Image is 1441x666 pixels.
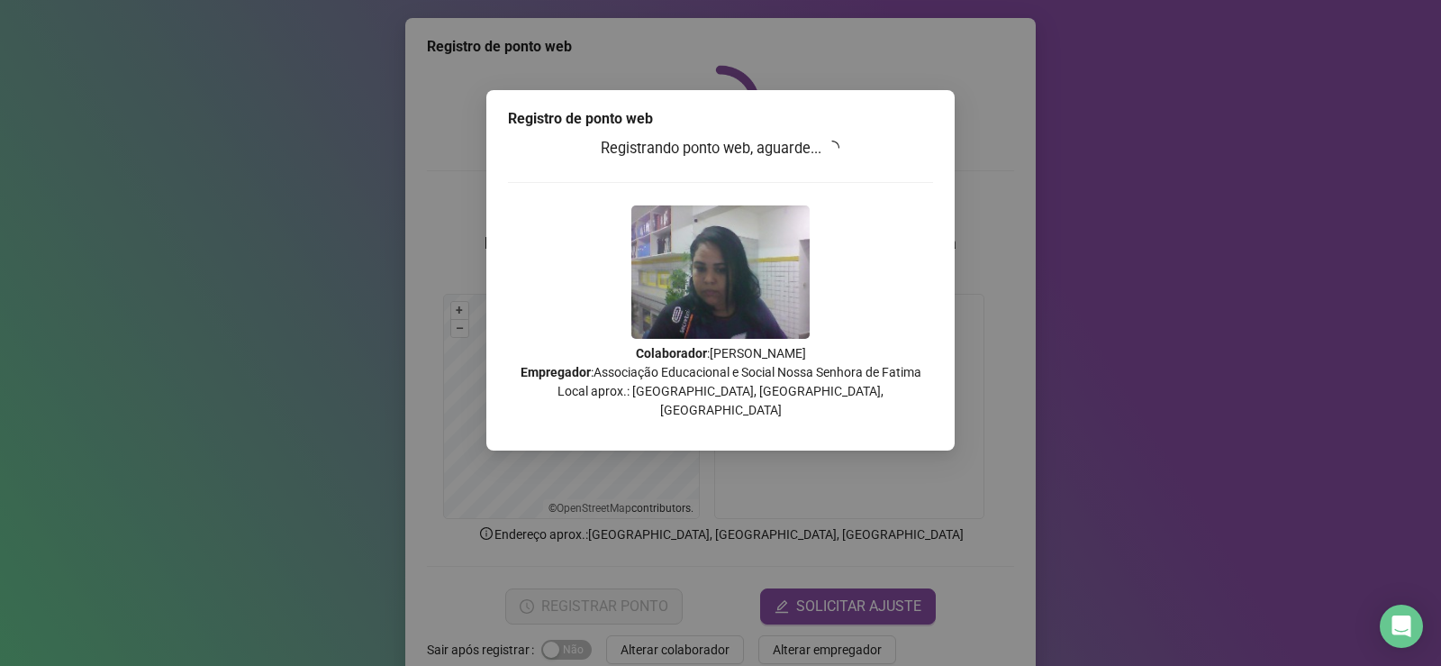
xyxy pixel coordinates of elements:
img: 9k= [631,205,810,339]
strong: Empregador [521,365,591,379]
p: : [PERSON_NAME] : Associação Educacional e Social Nossa Senhora de Fatima Local aprox.: [GEOGRAPH... [508,344,933,420]
h3: Registrando ponto web, aguarde... [508,137,933,160]
strong: Colaborador [636,346,707,360]
div: Open Intercom Messenger [1380,605,1423,648]
div: Registro de ponto web [508,108,933,130]
span: loading [824,139,841,156]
